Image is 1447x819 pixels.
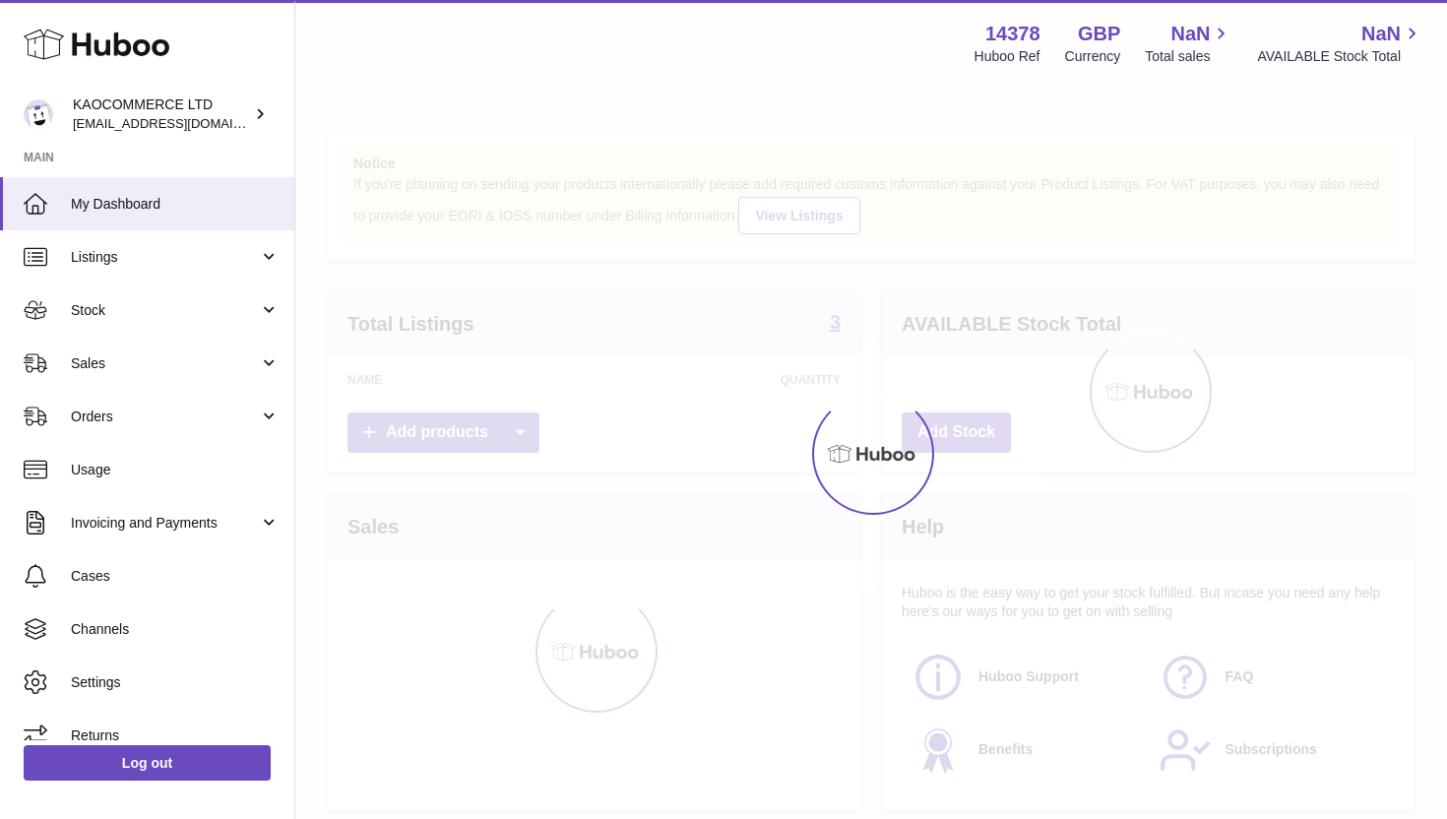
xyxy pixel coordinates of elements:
[71,726,280,745] span: Returns
[71,673,280,692] span: Settings
[1257,21,1423,66] a: NaN AVAILABLE Stock Total
[1257,47,1423,66] span: AVAILABLE Stock Total
[71,567,280,586] span: Cases
[73,115,289,131] span: [EMAIL_ADDRESS][DOMAIN_NAME]
[1170,21,1210,47] span: NaN
[1145,47,1232,66] span: Total sales
[71,620,280,639] span: Channels
[71,514,259,533] span: Invoicing and Payments
[71,354,259,373] span: Sales
[71,408,259,426] span: Orders
[1065,47,1121,66] div: Currency
[71,461,280,479] span: Usage
[71,195,280,214] span: My Dashboard
[1145,21,1232,66] a: NaN Total sales
[71,248,259,267] span: Listings
[24,745,271,781] a: Log out
[975,47,1040,66] div: Huboo Ref
[73,95,250,133] div: KAOCOMMERCE LTD
[71,301,259,320] span: Stock
[1361,21,1401,47] span: NaN
[985,21,1040,47] strong: 14378
[1078,21,1120,47] strong: GBP
[24,99,53,129] img: hello@lunera.co.uk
